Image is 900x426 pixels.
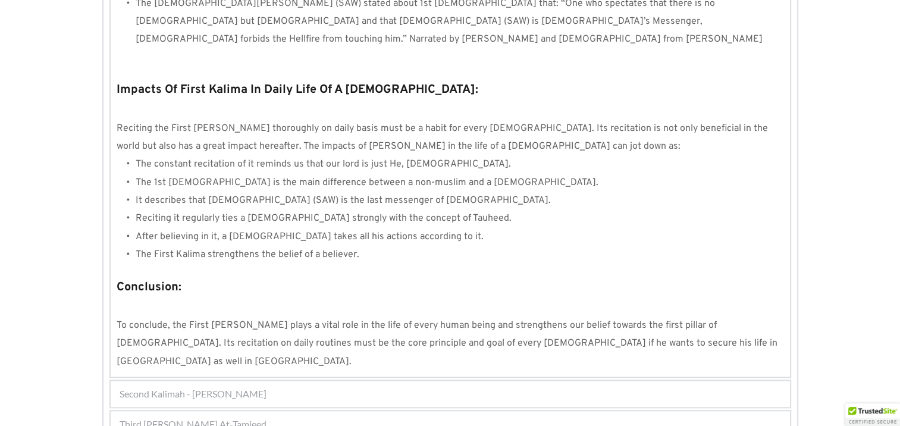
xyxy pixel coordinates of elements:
[117,280,181,295] strong: Conclusion:
[845,403,900,426] div: TrustedSite Certified
[117,82,478,98] strong: Impacts Of First Kalima In Daily Life Of A [DEMOGRAPHIC_DATA]:
[136,249,359,261] span: The First Kalima strengthens the belief of a believer.
[117,123,770,152] span: Reciting the First [PERSON_NAME] thoroughly on daily basis must be a habit for every [DEMOGRAPHIC...
[136,177,598,189] span: The 1st [DEMOGRAPHIC_DATA] is the main difference between a non-muslim and a [DEMOGRAPHIC_DATA].
[136,195,551,206] span: It describes that [DEMOGRAPHIC_DATA] (SAW) is the last messenger of [DEMOGRAPHIC_DATA].
[120,387,266,401] span: Second Kalimah - [PERSON_NAME]
[136,158,511,170] span: The constant recitation of it reminds us that our lord is just He, [DEMOGRAPHIC_DATA].
[136,231,484,243] span: After believing in it, a [DEMOGRAPHIC_DATA] takes all his actions according to it.
[117,319,780,368] span: To conclude, the First [PERSON_NAME] plays a vital role in the life of every human being and stre...
[136,212,512,224] span: Reciting it regularly ties a [DEMOGRAPHIC_DATA] strongly with the concept of Tauheed.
